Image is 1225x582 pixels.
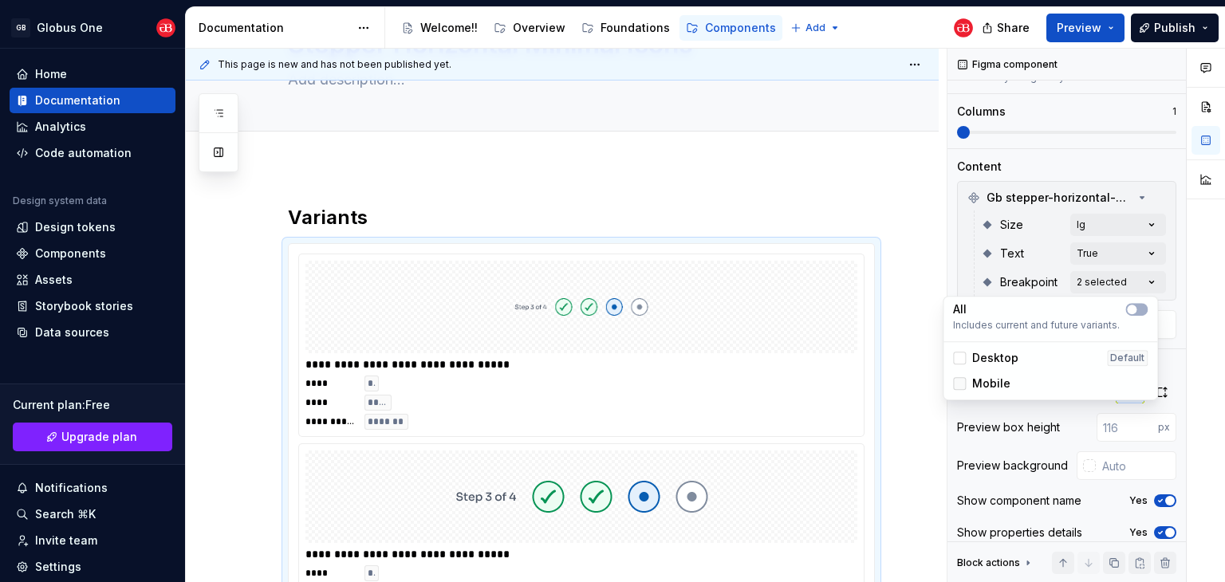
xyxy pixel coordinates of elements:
[1107,350,1148,366] div: Default
[953,301,967,317] p: All
[953,376,1010,391] div: Mobile
[972,350,1018,366] span: Desktop
[972,376,1010,391] span: Mobile
[953,350,1018,366] div: Desktop
[953,319,1148,332] span: Includes current and future variants.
